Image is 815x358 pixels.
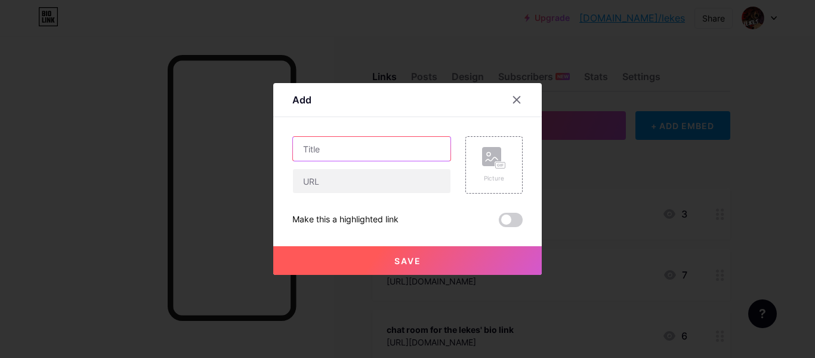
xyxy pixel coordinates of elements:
[293,137,450,161] input: Title
[293,169,450,193] input: URL
[273,246,542,275] button: Save
[292,213,399,227] div: Make this a highlighted link
[394,256,421,266] span: Save
[292,93,311,107] div: Add
[482,174,506,183] div: Picture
